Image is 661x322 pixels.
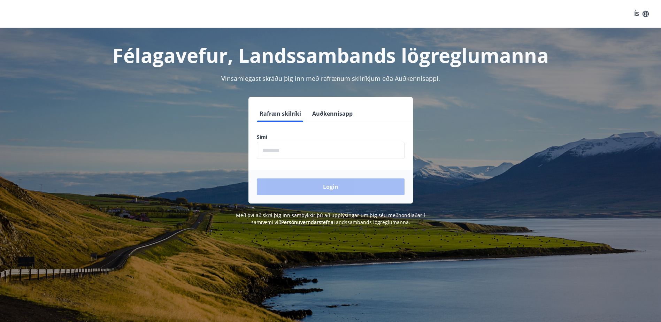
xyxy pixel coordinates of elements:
label: Sími [257,133,405,140]
a: Persónuverndarstefna [281,219,333,225]
h1: Félagavefur, Landssambands lögreglumanna [88,42,573,68]
span: Með því að skrá þig inn samþykkir þú að upplýsingar um þig séu meðhöndlaðar í samræmi við Landssa... [236,212,425,225]
button: Auðkennisapp [309,105,355,122]
button: Rafræn skilríki [257,105,304,122]
span: Vinsamlegast skráðu þig inn með rafrænum skilríkjum eða Auðkennisappi. [221,74,440,83]
button: ÍS [630,8,653,20]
